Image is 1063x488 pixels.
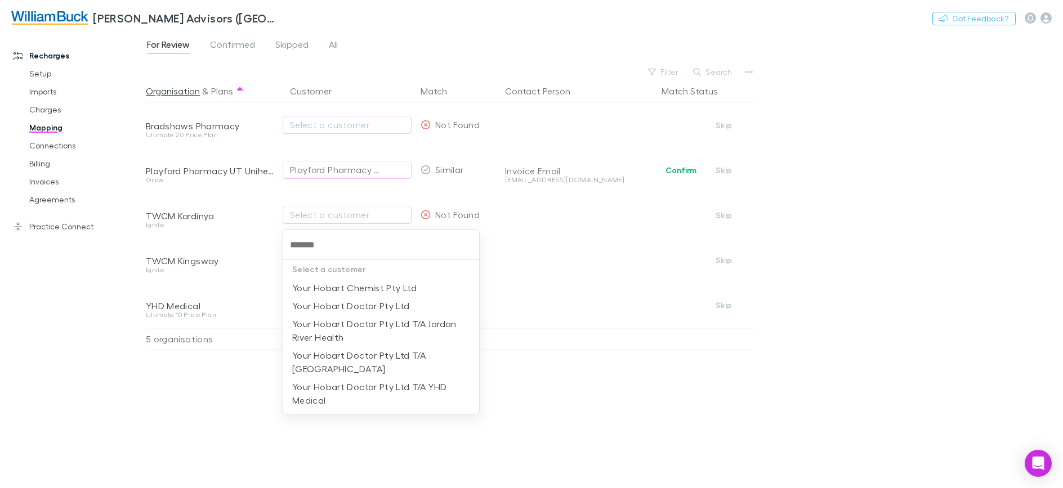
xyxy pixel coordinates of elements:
p: Select a customer [283,260,479,279]
div: Open Intercom Messenger [1025,450,1052,477]
li: Your Hobart Doctor Pty Ltd [283,297,479,315]
li: Your Hobart Doctor Pty Ltd T/A YHD Medical [283,378,479,409]
li: Your Hobart Chemist Pty Ltd [283,279,479,297]
li: Your Hobart Doctor Pty Ltd T/A [GEOGRAPHIC_DATA] [283,346,479,378]
li: Your Hobart Doctor Pty Ltd T/A Jordan River Health [283,315,479,346]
